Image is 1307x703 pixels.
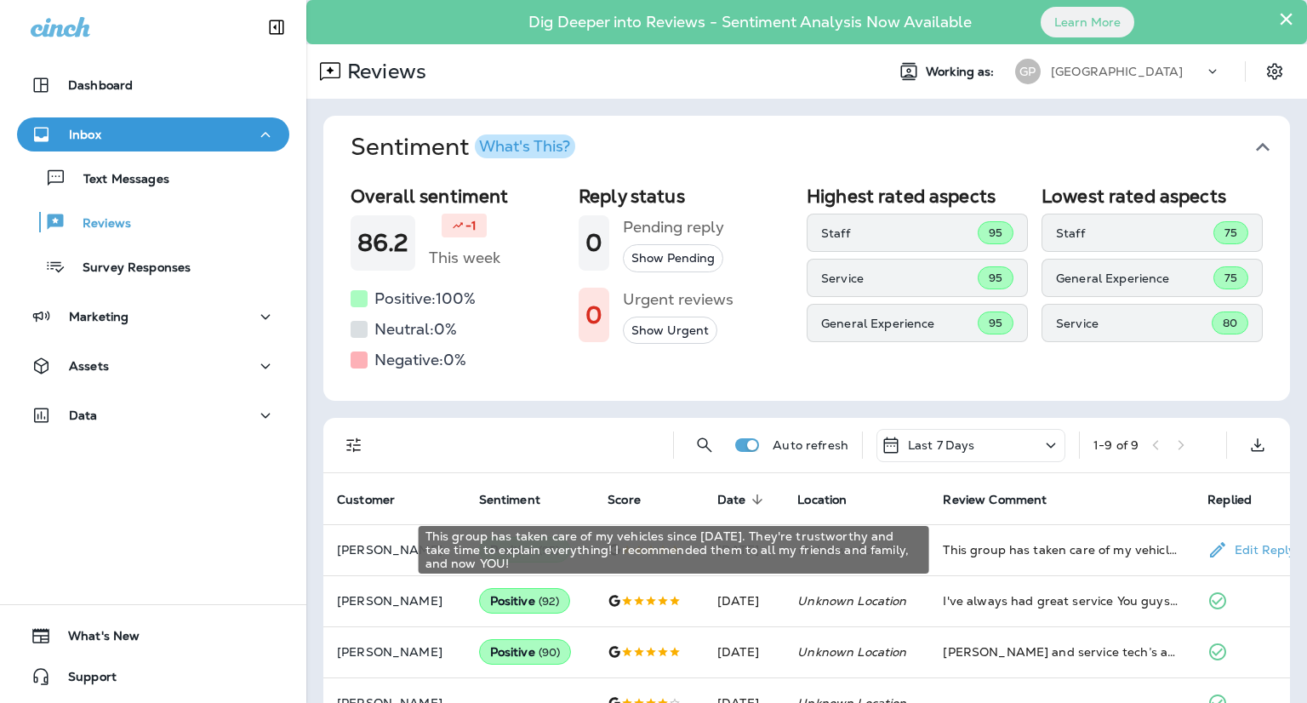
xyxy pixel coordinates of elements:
p: Marketing [69,310,128,323]
span: Sentiment [479,492,562,507]
button: Search Reviews [688,428,722,462]
div: I've always had great service You guys have always taken care of whatever needs that I have neede... [943,592,1180,609]
button: Survey Responses [17,249,289,284]
span: Replied [1207,492,1274,507]
span: Support [51,670,117,690]
span: Score [608,493,641,507]
h5: Positive: 100 % [374,285,476,312]
p: -1 [465,217,477,234]
p: [GEOGRAPHIC_DATA] [1051,65,1183,78]
span: ( 92 ) [539,594,560,609]
p: General Experience [821,317,978,330]
h1: 0 [585,229,602,257]
p: Inbox [69,128,101,141]
h1: 0 [585,301,602,329]
p: Survey Responses [66,260,191,277]
span: 75 [1224,271,1237,285]
button: What's New [17,619,289,653]
span: Review Comment [943,493,1047,507]
button: SentimentWhat's This? [337,116,1304,179]
span: Score [608,492,663,507]
p: Staff [821,226,978,240]
button: Close [1278,5,1294,32]
button: Dashboard [17,68,289,102]
button: What's This? [475,134,575,158]
h1: Sentiment [351,133,575,162]
div: Positive [479,588,571,614]
span: ( 90 ) [539,645,561,660]
h1: 86.2 [357,229,408,257]
p: Edit Reply [1228,543,1295,557]
p: Reviews [340,59,426,84]
span: Review Comment [943,492,1069,507]
div: What's This? [479,139,570,154]
h2: Lowest rated aspects [1042,186,1263,207]
p: Dig Deeper into Reviews - Sentiment Analysis Now Available [479,20,1021,25]
button: Collapse Sidebar [253,10,300,44]
td: [DATE] [704,626,784,677]
div: Robert and service tech’s are fantastic! They all will go beyond expectations! Fantastic service ... [943,643,1180,660]
button: Reviews [17,204,289,240]
p: Dashboard [68,78,133,92]
div: SentimentWhat's This? [323,179,1290,401]
p: Service [1056,317,1212,330]
div: This group has taken care of my vehicles since [DATE]. They're trustworthy and take time to expla... [419,526,929,574]
span: Sentiment [479,493,540,507]
h5: Urgent reviews [623,286,733,313]
p: Assets [69,359,109,373]
h5: Pending reply [623,214,724,241]
span: Date [717,492,768,507]
span: 80 [1223,316,1237,330]
h5: Neutral: 0 % [374,316,457,343]
button: Settings [1259,56,1290,87]
em: Unknown Location [797,644,906,660]
span: 95 [989,316,1002,330]
div: Positive [479,639,572,665]
p: Text Messages [66,172,169,188]
button: Inbox [17,117,289,151]
button: Data [17,398,289,432]
span: Replied [1207,493,1252,507]
span: Date [717,493,746,507]
p: [PERSON_NAME] [337,594,452,608]
div: GP [1015,59,1041,84]
p: Data [69,409,98,422]
button: Filters [337,428,371,462]
h5: Negative: 0 % [374,346,466,374]
p: General Experience [1056,271,1213,285]
p: Staff [1056,226,1213,240]
span: 95 [989,271,1002,285]
button: Export as CSV [1241,428,1275,462]
span: Location [797,492,869,507]
h2: Overall sentiment [351,186,565,207]
p: Reviews [66,216,131,232]
button: Marketing [17,300,289,334]
span: 75 [1224,226,1237,240]
span: What's New [51,629,140,649]
button: Learn More [1041,7,1134,37]
em: Unknown Location [797,593,906,609]
td: [DATE] [704,575,784,626]
button: Show Urgent [623,317,717,345]
p: Last 7 Days [908,438,975,452]
div: This group has taken care of my vehicles since 2012. They're trustworthy and take time to explain... [943,541,1180,558]
span: Customer [337,492,417,507]
h2: Highest rated aspects [807,186,1028,207]
p: Auto refresh [773,438,848,452]
button: Support [17,660,289,694]
span: Customer [337,493,395,507]
span: Location [797,493,847,507]
p: [PERSON_NAME] [337,543,452,557]
button: Text Messages [17,160,289,196]
button: Show Pending [623,244,723,272]
span: 95 [989,226,1002,240]
span: Working as: [926,65,998,79]
h2: Reply status [579,186,793,207]
h5: This week [429,244,500,271]
button: Assets [17,349,289,383]
div: 1 - 9 of 9 [1093,438,1139,452]
p: Service [821,271,978,285]
p: [PERSON_NAME] [337,645,452,659]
